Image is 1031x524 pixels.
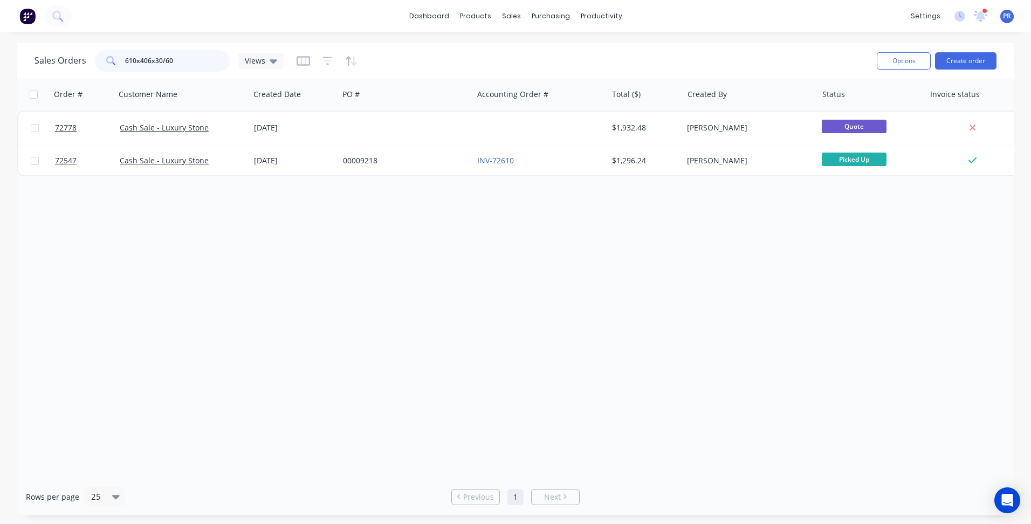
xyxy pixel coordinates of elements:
span: Previous [463,492,494,502]
a: dashboard [404,8,455,24]
div: Status [822,89,845,100]
h1: Sales Orders [35,56,86,66]
div: 00009218 [343,155,463,166]
div: [DATE] [254,155,334,166]
span: PR [1003,11,1011,21]
div: PO # [342,89,360,100]
span: Quote [822,120,886,133]
a: 72778 [55,112,120,144]
div: Total ($) [612,89,641,100]
div: Created By [688,89,727,100]
div: Accounting Order # [477,89,548,100]
span: Rows per page [26,492,79,502]
div: purchasing [526,8,575,24]
div: Open Intercom Messenger [994,487,1020,513]
span: Picked Up [822,153,886,166]
span: Next [544,492,561,502]
span: Views [245,55,265,66]
a: Previous page [452,492,499,502]
div: sales [497,8,526,24]
div: Invoice status [930,89,980,100]
a: INV-72610 [477,155,514,166]
a: Cash Sale - Luxury Stone [120,122,209,133]
div: $1,296.24 [612,155,675,166]
div: products [455,8,497,24]
div: Order # [54,89,83,100]
div: settings [905,8,946,24]
div: productivity [575,8,628,24]
button: Options [877,52,931,70]
a: Page 1 is your current page [507,489,524,505]
div: Created Date [253,89,301,100]
button: Create order [935,52,996,70]
div: [PERSON_NAME] [687,122,807,133]
ul: Pagination [447,489,584,505]
a: Next page [532,492,579,502]
div: [DATE] [254,122,334,133]
a: 72547 [55,144,120,177]
div: $1,932.48 [612,122,675,133]
a: Cash Sale - Luxury Stone [120,155,209,166]
div: [PERSON_NAME] [687,155,807,166]
span: 72547 [55,155,77,166]
span: 72778 [55,122,77,133]
div: Customer Name [119,89,177,100]
input: Search... [125,50,230,72]
img: Factory [19,8,36,24]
